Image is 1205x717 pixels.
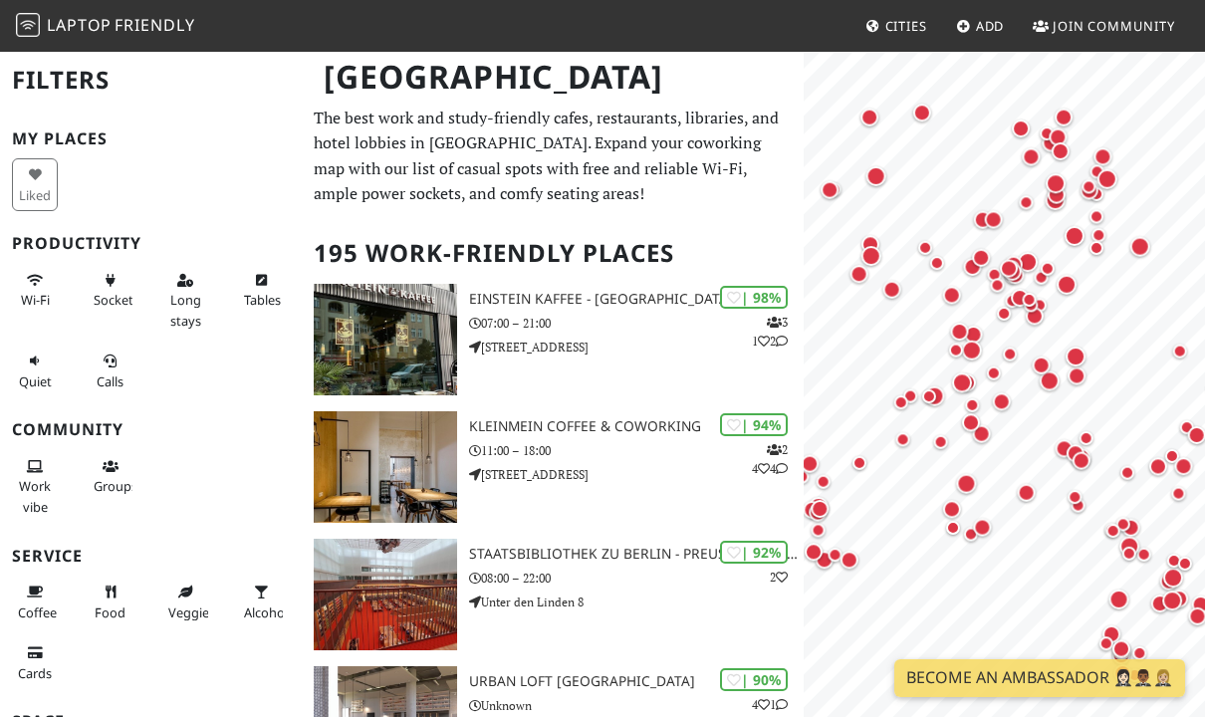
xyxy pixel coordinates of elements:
div: Map marker [1062,440,1087,466]
div: Map marker [878,276,904,302]
div: Map marker [913,235,937,259]
h1: [GEOGRAPHIC_DATA] [308,50,800,105]
div: Map marker [917,384,941,408]
div: Map marker [801,539,827,565]
div: Map marker [888,390,912,414]
div: Map marker [938,496,964,522]
button: Tables [238,264,284,317]
p: 07:00 – 21:00 [469,314,804,333]
div: Map marker [1084,236,1108,260]
h3: KleinMein Coffee & Coworking [469,418,804,435]
div: Map marker [1063,485,1086,509]
span: Long stays [170,291,201,329]
img: LaptopFriendly [16,13,40,37]
button: Food [88,576,133,628]
div: Map marker [1166,481,1190,505]
div: Map marker [856,242,884,270]
div: Map marker [1115,460,1139,484]
button: Wi-Fi [12,264,58,317]
span: Power sockets [94,291,139,309]
button: Coffee [12,576,58,628]
p: Unter den Linden 8 [469,593,804,611]
span: Join Community [1053,17,1175,35]
div: Map marker [1160,444,1184,468]
a: Einstein Kaffee - Charlottenburg | 98% 312 Einstein Kaffee - [GEOGRAPHIC_DATA] 07:00 – 21:00 [STR... [302,284,804,395]
p: Unknown [469,696,804,715]
div: Map marker [996,255,1022,281]
button: Quiet [12,345,58,397]
div: Map marker [1158,587,1186,614]
h3: Community [12,420,290,439]
div: Map marker [958,409,984,435]
div: Map marker [969,514,995,540]
div: Map marker [1061,221,1088,249]
h3: Einstein Kaffee - [GEOGRAPHIC_DATA] [469,291,804,308]
div: Map marker [1008,116,1034,141]
div: Map marker [1017,288,1041,312]
a: KleinMein Coffee & Coworking | 94% 244 KleinMein Coffee & Coworking 11:00 – 18:00 [STREET_ADDRESS] [302,411,804,523]
span: Coffee [18,603,57,621]
div: Map marker [845,261,871,287]
div: Map marker [1093,631,1117,655]
div: Map marker [952,469,980,497]
div: Map marker [1127,641,1151,665]
div: Map marker [1064,362,1089,388]
div: Map marker [807,496,833,522]
div: Map marker [1099,518,1123,542]
div: Map marker [968,420,994,446]
div: Map marker [968,244,994,270]
div: Map marker [811,469,835,493]
p: [STREET_ADDRESS] [469,465,804,484]
div: Map marker [1062,343,1089,370]
div: Map marker [1000,251,1026,277]
h3: My Places [12,129,290,148]
div: Map marker [1028,352,1054,377]
div: | 98% [720,286,788,309]
h3: Productivity [12,234,290,253]
div: Map marker [1018,143,1044,169]
span: Veggie [168,603,209,621]
span: Stable Wi-Fi [21,291,50,309]
a: Cities [857,8,935,44]
div: Map marker [1067,443,1094,471]
div: Map marker [1047,138,1073,164]
span: People working [19,477,51,515]
img: Staatsbibliothek zu Berlin - Preußischer Kulturbesitz [314,539,457,650]
div: Map marker [981,360,1005,384]
p: 4 1 [752,695,788,714]
div: Map marker [998,342,1022,365]
div: Map marker [944,338,968,361]
div: Map marker [1115,532,1143,560]
span: Laptop [47,14,112,36]
div: Map marker [847,450,871,474]
div: Map marker [1167,339,1191,362]
button: Sockets [88,264,133,317]
button: Calls [88,345,133,397]
div: Map marker [805,499,831,525]
div: Map marker [1089,143,1115,169]
div: Map marker [1092,164,1120,192]
p: 2 [770,568,788,587]
h2: 195 Work-Friendly Places [314,223,792,284]
div: Map marker [982,262,1006,286]
span: Cities [885,17,927,35]
div: Map marker [1051,104,1077,129]
div: Map marker [920,381,948,409]
div: Map marker [957,336,985,363]
span: Friendly [115,14,194,36]
div: Map marker [861,162,889,190]
span: Video/audio calls [97,372,123,390]
button: Cards [12,636,58,689]
div: Map marker [1084,181,1108,205]
div: Map marker [1076,177,1101,203]
div: Map marker [980,206,1006,232]
div: Map marker [1036,256,1060,280]
div: Map marker [1021,303,1047,329]
div: | 92% [720,541,788,564]
div: Map marker [1066,493,1089,517]
button: Alcohol [238,576,284,628]
div: Map marker [856,104,882,129]
div: Map marker [1035,366,1063,394]
div: Map marker [1098,620,1124,646]
h3: Service [12,547,290,566]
